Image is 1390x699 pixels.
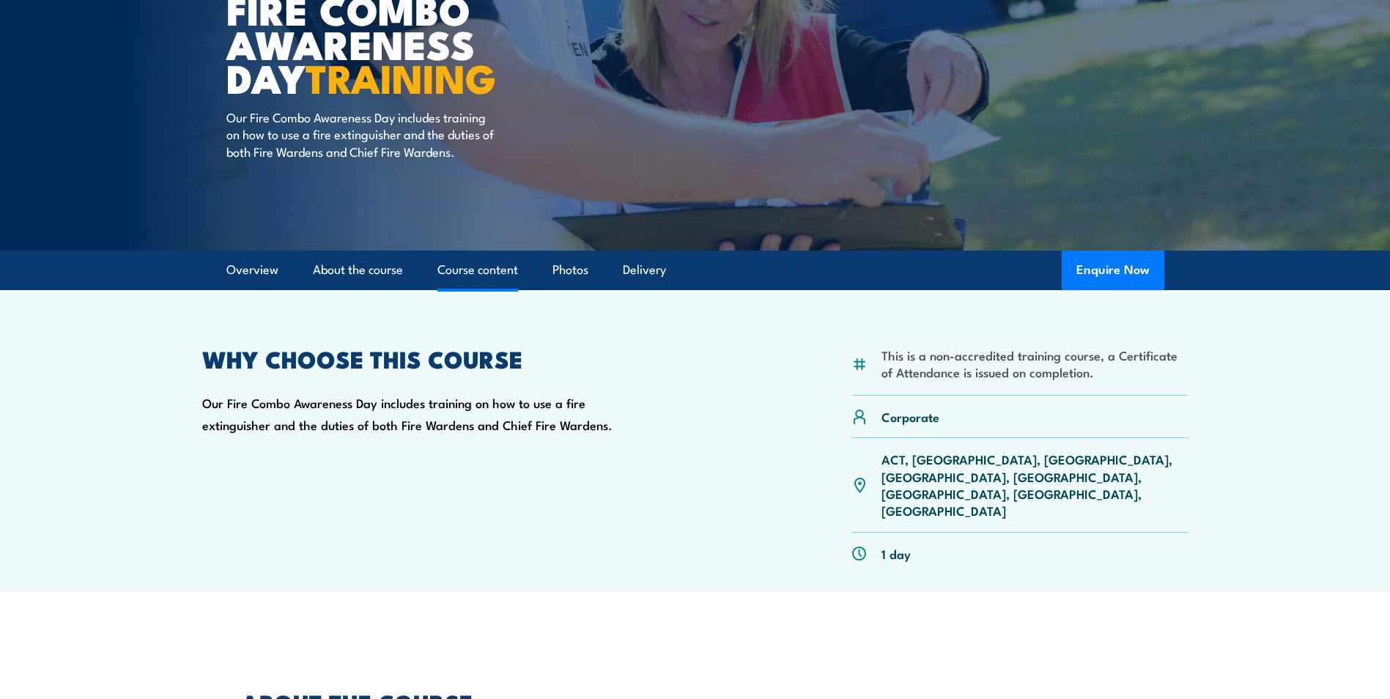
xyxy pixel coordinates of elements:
[202,348,630,369] h2: WHY CHOOSE THIS COURSE
[881,451,1188,519] p: ACT, [GEOGRAPHIC_DATA], [GEOGRAPHIC_DATA], [GEOGRAPHIC_DATA], [GEOGRAPHIC_DATA], [GEOGRAPHIC_DATA...
[202,348,630,574] div: Our Fire Combo Awareness Day includes training on how to use a fire extinguisher and the duties o...
[552,251,588,289] a: Photos
[1062,251,1164,290] button: Enquire Now
[313,251,403,289] a: About the course
[623,251,666,289] a: Delivery
[306,46,496,107] strong: TRAINING
[881,347,1188,381] li: This is a non-accredited training course, a Certificate of Attendance is issued on completion.
[437,251,518,289] a: Course content
[881,408,939,425] p: Corporate
[881,545,911,562] p: 1 day
[226,251,278,289] a: Overview
[226,108,494,160] p: Our Fire Combo Awareness Day includes training on how to use a fire extinguisher and the duties o...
